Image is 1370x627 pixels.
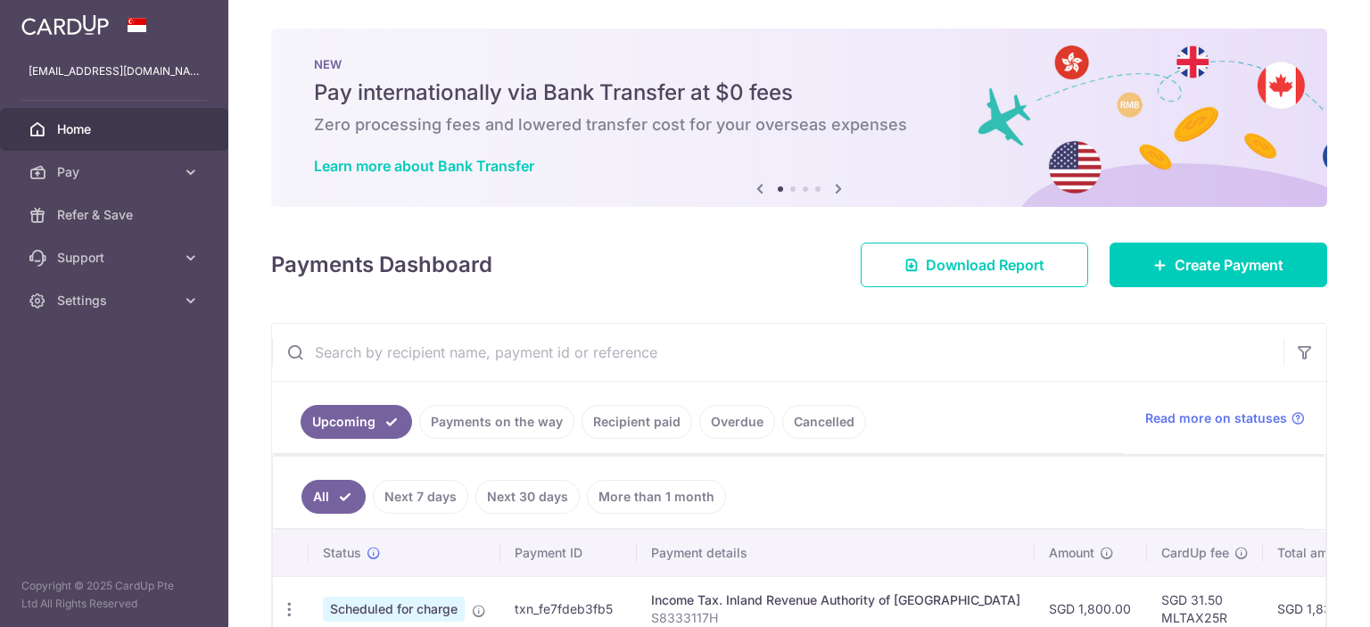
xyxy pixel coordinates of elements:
[500,530,637,576] th: Payment ID
[29,62,200,80] p: [EMAIL_ADDRESS][DOMAIN_NAME]
[314,78,1284,107] h5: Pay internationally via Bank Transfer at $0 fees
[323,544,361,562] span: Status
[57,292,175,309] span: Settings
[587,480,726,514] a: More than 1 month
[57,249,175,267] span: Support
[57,163,175,181] span: Pay
[1145,409,1305,427] a: Read more on statuses
[782,405,866,439] a: Cancelled
[699,405,775,439] a: Overdue
[323,597,465,622] span: Scheduled for charge
[475,480,580,514] a: Next 30 days
[301,405,412,439] a: Upcoming
[1161,544,1229,562] span: CardUp fee
[651,609,1020,627] p: S8333117H
[21,14,109,36] img: CardUp
[861,243,1088,287] a: Download Report
[651,591,1020,609] div: Income Tax. Inland Revenue Authority of [GEOGRAPHIC_DATA]
[1145,409,1287,427] span: Read more on statuses
[301,480,366,514] a: All
[419,405,574,439] a: Payments on the way
[314,157,534,175] a: Learn more about Bank Transfer
[1049,544,1094,562] span: Amount
[314,114,1284,136] h6: Zero processing fees and lowered transfer cost for your overseas expenses
[373,480,468,514] a: Next 7 days
[57,206,175,224] span: Refer & Save
[637,530,1035,576] th: Payment details
[57,120,175,138] span: Home
[582,405,692,439] a: Recipient paid
[1175,254,1283,276] span: Create Payment
[271,249,492,281] h4: Payments Dashboard
[1110,243,1327,287] a: Create Payment
[314,57,1284,71] p: NEW
[271,29,1327,207] img: Bank transfer banner
[272,324,1283,381] input: Search by recipient name, payment id or reference
[926,254,1044,276] span: Download Report
[1277,544,1336,562] span: Total amt.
